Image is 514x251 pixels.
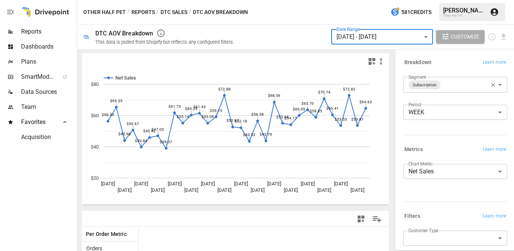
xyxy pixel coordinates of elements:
[95,30,153,37] div: DTC AOV Breakdown
[91,81,99,87] text: $80
[403,164,507,179] div: Net Sales
[408,227,439,234] label: Customer Type
[83,8,126,17] button: Other Half Pet
[301,181,315,187] text: [DATE]
[189,8,191,17] div: /
[160,140,172,144] text: $39.07
[132,8,155,17] button: Reports
[21,103,75,112] span: Team
[260,132,272,136] text: $43.79
[168,181,182,187] text: [DATE]
[331,29,433,44] div: [DATE] - [DATE]
[21,87,75,96] span: Data Sources
[483,59,506,66] span: Learn more
[293,107,305,111] text: $60.09
[21,118,54,127] span: Favorites
[483,146,506,153] span: Learn more
[243,133,255,137] text: $43.52
[127,8,130,17] div: /
[110,99,122,103] text: $65.35
[210,109,222,113] text: $59.15
[335,117,347,121] text: $53.53
[118,187,132,193] text: [DATE]
[82,69,389,205] svg: A chart.
[151,127,164,132] text: $47.03
[326,106,339,110] text: $60.41
[91,144,99,150] text: $40
[21,27,75,36] span: Reports
[168,104,181,109] text: $61.73
[317,187,331,193] text: [DATE]
[488,32,496,41] button: Schedule report
[218,87,231,91] text: $72.88
[337,26,360,32] label: Date Range
[235,119,247,123] text: $52.18
[251,112,264,116] text: $56.58
[268,93,280,98] text: $68.56
[135,139,147,143] text: $39.84
[410,81,439,89] span: Subscription
[359,100,372,104] text: $64.63
[134,181,148,187] text: [DATE]
[443,7,485,14] div: [PERSON_NAME]
[251,187,265,193] text: [DATE]
[301,101,314,106] text: $63.70
[436,30,485,44] button: Customize
[21,57,75,66] span: Plans
[401,8,431,17] span: 581 Credits
[217,187,231,193] text: [DATE]
[156,8,159,17] div: /
[499,32,508,41] button: Download report
[404,58,431,67] h6: Breakdown
[234,181,248,187] text: [DATE]
[483,213,506,220] span: Learn more
[101,181,115,187] text: [DATE]
[102,113,114,117] text: $56.30
[91,113,99,118] text: $60
[86,230,127,238] span: Per Order Metric
[118,132,131,136] text: $43.98
[21,42,75,51] span: Dashboards
[193,105,206,109] text: $61.43
[21,133,75,142] span: Acquisition
[334,181,348,187] text: [DATE]
[408,161,433,167] label: Chart Metric
[184,187,198,193] text: [DATE]
[276,115,289,119] text: $55.04
[284,187,298,193] text: [DATE]
[350,187,364,193] text: [DATE]
[408,74,426,80] label: Segment
[226,118,239,122] text: $52.67
[267,181,281,187] text: [DATE]
[318,90,330,94] text: $70.74
[404,145,423,154] h6: Metrics
[151,187,165,193] text: [DATE]
[343,87,355,91] text: $72.82
[161,8,187,17] button: DTC Sales
[404,212,420,220] h6: Filters
[351,117,364,121] text: $53.61
[201,181,215,187] text: [DATE]
[202,115,214,119] text: $55.06
[285,116,297,120] text: $54.17
[91,175,99,181] text: $20
[443,14,485,17] div: Other Half Pet
[403,105,507,120] div: WEEK
[143,129,156,133] text: $45.92
[54,71,59,81] span: ™
[310,109,322,113] text: $58.85
[115,75,136,81] text: Net Sales
[408,101,421,108] label: Period
[127,122,139,126] text: $50.67
[387,5,434,19] button: 581Credits
[177,115,189,119] text: $55.14
[95,39,234,45] div: This data is pulled from Shopify but reflects any configured filters.
[369,211,385,228] button: Manage Columns
[451,32,479,41] span: Customize
[185,107,197,111] text: $60.25
[21,72,54,81] span: SmartModel
[83,33,89,40] div: 🛍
